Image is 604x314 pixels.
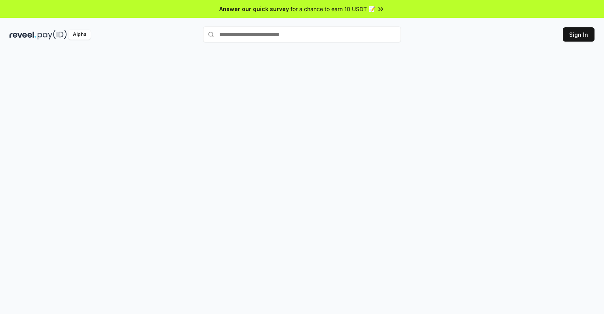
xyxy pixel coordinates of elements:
[291,5,375,13] span: for a chance to earn 10 USDT 📝
[563,27,595,42] button: Sign In
[38,30,67,40] img: pay_id
[9,30,36,40] img: reveel_dark
[219,5,289,13] span: Answer our quick survey
[68,30,91,40] div: Alpha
